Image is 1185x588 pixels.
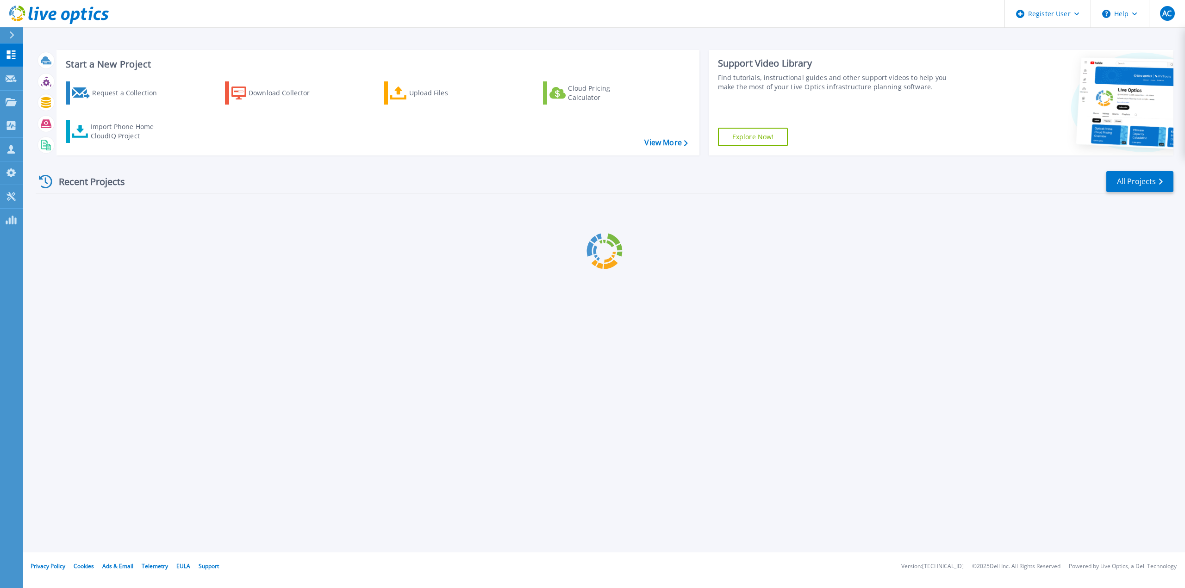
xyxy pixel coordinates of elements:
[92,84,166,102] div: Request a Collection
[91,122,163,141] div: Import Phone Home CloudIQ Project
[66,81,169,105] a: Request a Collection
[384,81,487,105] a: Upload Files
[644,138,687,147] a: View More
[66,59,687,69] h3: Start a New Project
[718,73,958,92] div: Find tutorials, instructional guides and other support videos to help you make the most of your L...
[31,562,65,570] a: Privacy Policy
[1106,171,1173,192] a: All Projects
[901,563,964,569] li: Version: [TECHNICAL_ID]
[1069,563,1177,569] li: Powered by Live Optics, a Dell Technology
[718,57,958,69] div: Support Video Library
[1162,10,1172,17] span: AC
[199,562,219,570] a: Support
[568,84,642,102] div: Cloud Pricing Calculator
[249,84,323,102] div: Download Collector
[142,562,168,570] a: Telemetry
[972,563,1060,569] li: © 2025 Dell Inc. All Rights Reserved
[176,562,190,570] a: EULA
[36,170,137,193] div: Recent Projects
[409,84,483,102] div: Upload Files
[102,562,133,570] a: Ads & Email
[225,81,328,105] a: Download Collector
[718,128,788,146] a: Explore Now!
[543,81,646,105] a: Cloud Pricing Calculator
[74,562,94,570] a: Cookies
